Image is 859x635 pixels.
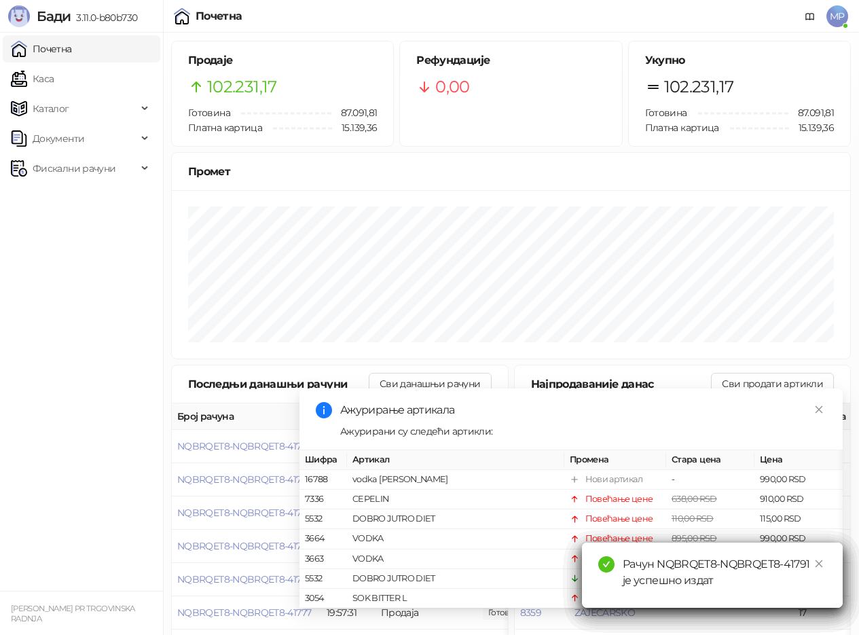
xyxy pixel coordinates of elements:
[177,507,312,519] button: NQBRQET8-NQBRQET8-41780
[811,556,826,571] a: Close
[207,74,277,100] span: 102.231,17
[645,107,687,119] span: Готовина
[754,530,843,549] td: 990,00 RSD
[672,513,714,524] span: 110,00 RSD
[754,490,843,509] td: 910,00 RSD
[754,450,843,470] th: Цена
[347,470,564,490] td: vodka [PERSON_NAME]
[645,122,719,134] span: Платна картица
[196,11,242,22] div: Почетна
[585,473,642,486] div: Нови артикал
[811,402,826,417] a: Close
[299,490,347,509] td: 7336
[814,405,824,414] span: close
[711,373,834,395] button: Сви продати артикли
[11,604,135,623] small: [PERSON_NAME] PR TRGOVINSKA RADNJA
[331,105,377,120] span: 87.091,81
[826,5,848,27] span: MP
[33,95,69,122] span: Каталог
[188,52,377,69] h5: Продаје
[585,512,653,526] div: Повећање цене
[177,573,312,585] button: NQBRQET8-NQBRQET8-41778
[299,530,347,549] td: 3664
[332,120,377,135] span: 15.139,36
[347,490,564,509] td: CEPELIN
[188,122,262,134] span: Платна картица
[666,450,754,470] th: Стара цена
[672,534,717,544] span: 895,00 RSD
[347,450,564,470] th: Артикал
[754,509,843,529] td: 115,00 RSD
[172,403,321,430] th: Број рачуна
[369,373,491,395] button: Сви данашњи рачуни
[299,470,347,490] td: 16788
[666,470,754,490] td: -
[664,74,734,100] span: 102.231,17
[299,589,347,609] td: 3054
[299,569,347,589] td: 5532
[177,540,312,552] button: NQBRQET8-NQBRQET8-41779
[37,8,71,24] span: Бади
[347,549,564,569] td: VODKA
[623,556,826,589] div: Рачун NQBRQET8-NQBRQET8-41791 је успешно издат
[645,52,834,69] h5: Укупно
[531,376,712,393] div: Најпродаваније данас
[188,376,369,393] div: Последњи данашњи рачуни
[789,120,834,135] span: 15.139,36
[585,532,653,546] div: Повећање цене
[188,163,834,180] div: Промет
[416,52,605,69] h5: Рефундације
[177,440,312,452] button: NQBRQET8-NQBRQET8-41782
[8,5,30,27] img: Logo
[299,509,347,529] td: 5532
[340,424,826,439] div: Ажурирани су следећи артикли:
[11,35,72,62] a: Почетна
[564,450,666,470] th: Промена
[598,556,615,573] span: check-circle
[435,74,469,100] span: 0,00
[754,470,843,490] td: 990,00 RSD
[347,530,564,549] td: VODKA
[788,105,834,120] span: 87.091,81
[316,402,332,418] span: info-circle
[672,494,717,504] span: 638,00 RSD
[71,12,137,24] span: 3.11.0-b80b730
[814,559,824,568] span: close
[347,569,564,589] td: DOBRO JUTRO DIET
[347,589,564,609] td: SOK BITTER L
[340,402,826,418] div: Ажурирање артикала
[11,65,54,92] a: Каса
[299,450,347,470] th: Шифра
[799,5,821,27] a: Документација
[347,509,564,529] td: DOBRO JUTRO DIET
[33,125,84,152] span: Документи
[177,473,310,486] button: NQBRQET8-NQBRQET8-41781
[188,107,230,119] span: Готовина
[585,492,653,506] div: Повећање цене
[299,549,347,569] td: 3663
[33,155,115,182] span: Фискални рачуни
[177,606,311,619] button: NQBRQET8-NQBRQET8-41777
